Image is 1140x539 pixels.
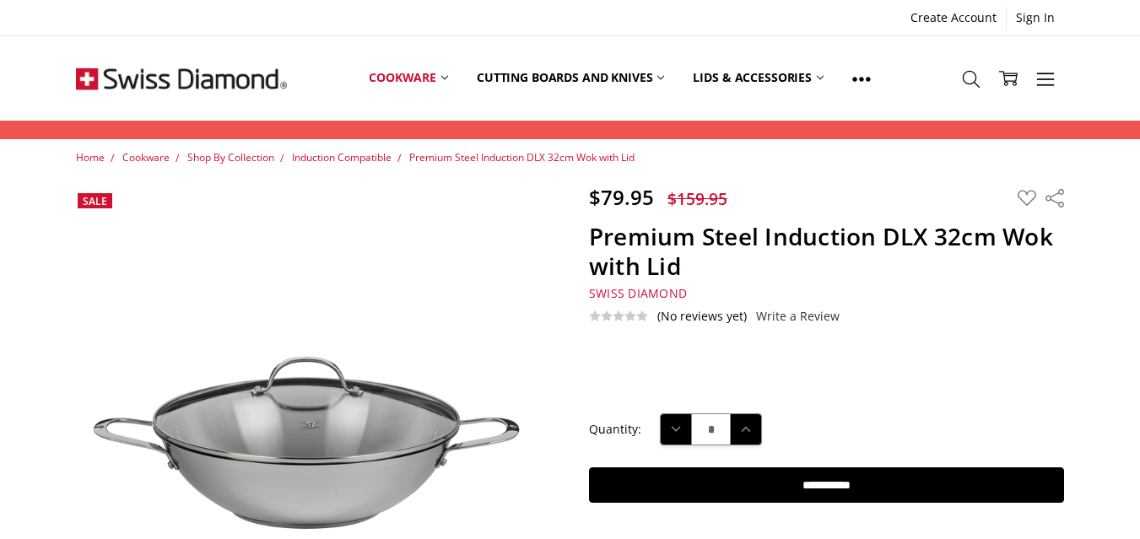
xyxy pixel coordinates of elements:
[901,6,1006,30] a: Create Account
[667,187,727,210] span: $159.95
[1007,6,1064,30] a: Sign In
[292,150,392,164] a: Induction Compatible
[678,40,837,116] a: Lids & Accessories
[122,150,170,164] a: Cookware
[589,285,687,301] a: Swiss Diamond
[187,150,274,164] a: Shop By Collection
[838,40,885,116] a: Show All
[589,222,1064,281] h1: Premium Steel Induction DLX 32cm Wok with Lid
[76,150,105,164] a: Home
[589,183,654,211] span: $79.95
[83,194,107,208] span: Sale
[76,36,287,121] img: Free Shipping On Every Order
[657,310,747,323] span: (No reviews yet)
[589,420,641,439] label: Quantity:
[462,40,679,116] a: Cutting boards and knives
[354,40,462,116] a: Cookware
[409,150,635,164] a: Premium Steel Induction DLX 32cm Wok with Lid
[756,310,840,323] a: Write a Review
